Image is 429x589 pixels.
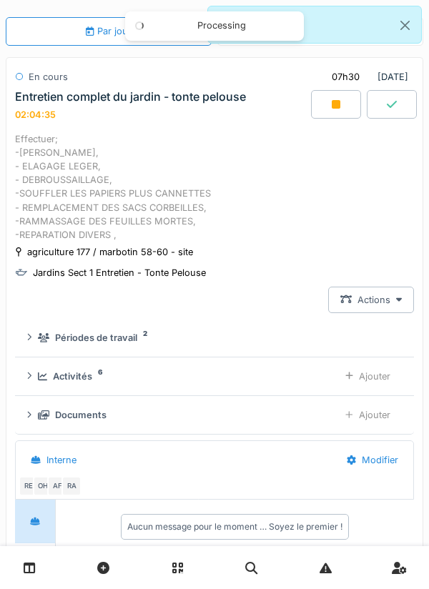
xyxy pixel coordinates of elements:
div: Périodes de travail [55,331,137,345]
div: Interne [46,453,77,467]
button: Close [389,6,421,44]
div: Ajouter [333,363,403,390]
div: Documents [55,408,107,422]
div: OH [33,476,53,496]
div: Jardins Sect 1 Entretien - Tonte Pelouse [33,266,206,279]
div: Ajouter [333,402,403,428]
div: RE [19,476,39,496]
div: Effectuer; -[PERSON_NAME], - ELAGAGE LEGER, - DEBROUSSAILLAGE, -SOUFFLER LES PAPIERS PLUS CANNETT... [15,132,414,242]
summary: Activités6Ajouter [21,363,408,390]
div: AF [47,476,67,496]
summary: DocumentsAjouter [21,402,408,428]
div: Entretien complet du jardin - tonte pelouse [15,90,246,104]
div: Par jour [86,24,131,38]
div: [DATE] [320,64,414,90]
summary: Périodes de travail2 [21,325,408,351]
div: En cours [29,70,68,84]
div: Actions [328,287,414,313]
div: Modifier [335,447,410,473]
div: agriculture 177 / marbotin 58-60 - site [27,245,193,259]
div: Activités [53,370,92,383]
div: Connecté(e). [207,6,422,44]
div: RA [61,476,82,496]
div: 07h30 [332,70,360,84]
div: 02:04:35 [15,109,56,120]
div: Processing [154,20,290,32]
div: Aucun message pour le moment … Soyez le premier ! [127,520,342,533]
